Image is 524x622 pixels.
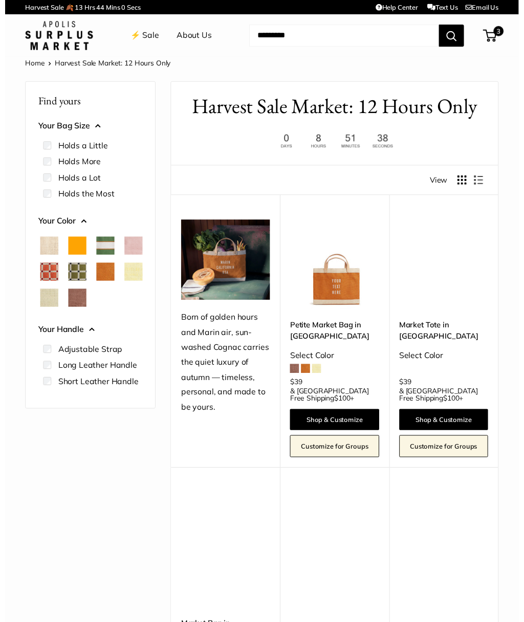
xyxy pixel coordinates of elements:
button: Chenille Window Sage [64,268,83,286]
span: $39 [291,385,303,394]
a: Customize for Groups [402,444,493,466]
a: Help Center [378,3,422,11]
span: 44 [93,3,101,11]
label: Adjustable Strap [54,350,120,362]
h1: Harvest Sale Market: 12 Hours Only [185,94,488,124]
div: Select Color [402,355,493,370]
a: About Us [175,29,211,44]
a: Customize for Groups [291,444,381,466]
a: Petite Market Bag in CognacPetite Market Bag in Cognac [291,224,381,315]
img: 12 hours only. Ends at 8pm [272,134,400,154]
a: Text Us [431,3,462,11]
a: Market Bag in CognacMarket Bag in Cognac [180,502,270,593]
span: 0 [119,3,123,11]
span: $100 [447,402,464,411]
button: Search [443,25,468,48]
span: Mins [103,3,117,11]
span: View [433,176,451,191]
label: Long Leather Handle [54,366,135,379]
label: Holds a Little [54,142,105,154]
a: Email Us [470,3,504,11]
button: Display products as list [478,179,488,188]
button: Daisy [122,268,140,286]
button: Natural [36,241,54,260]
button: Blush [122,241,140,260]
nav: Breadcrumb [20,58,169,71]
label: Holds a Lot [54,175,98,187]
div: Select Color [291,355,381,370]
button: Cognac [93,268,112,286]
a: Market Tote in [GEOGRAPHIC_DATA] [402,325,493,349]
button: Your Color [34,218,140,233]
p: Find yours [34,93,140,113]
img: Apolis: Surplus Market [20,21,90,51]
input: Search... [249,25,443,48]
a: Petite Market Bag in [GEOGRAPHIC_DATA] [291,325,381,349]
label: Holds the Most [54,191,112,204]
span: Harvest Sale Market: 12 Hours Only [51,60,169,69]
div: Born of golden hours and Marin air, sun-washed Cognac carries the quiet luxury of autumn — timele... [180,316,270,423]
span: & [GEOGRAPHIC_DATA] Free Shipping + [291,395,381,410]
span: & [GEOGRAPHIC_DATA] Free Shipping + [402,395,493,410]
a: Market Tote in CognacMarket Tote in Cognac [402,224,493,315]
label: Short Leather Handle [54,383,136,395]
button: Your Handle [34,328,140,344]
span: 3 [498,27,509,37]
span: $100 [336,402,352,411]
span: 13 [71,3,79,11]
span: Secs [124,3,138,11]
button: Court Green [93,241,112,260]
span: Hrs [81,3,92,11]
button: Display products as grid [462,179,471,188]
span: $39 [402,385,414,394]
button: Mustang [64,295,83,313]
button: Chenille Window Brick [36,268,54,286]
label: Holds More [54,159,98,171]
img: Petite Market Bag in Cognac [291,224,381,315]
a: description_Make it yours with custom, printed text.Market Bag in Citrus [291,502,381,593]
button: Mint Sorbet [36,295,54,313]
a: Home [20,60,40,69]
button: Orange [64,241,83,260]
a: Shop & Customize [291,417,381,439]
img: Born of golden hours and Marin air, sun-washed Cognac carries the quiet luxury of autumn — timele... [180,224,270,306]
a: Shop & Customize [402,417,493,439]
button: Your Bag Size [34,121,140,136]
a: ⚡️ Sale [128,29,157,44]
a: 3 [489,30,501,42]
